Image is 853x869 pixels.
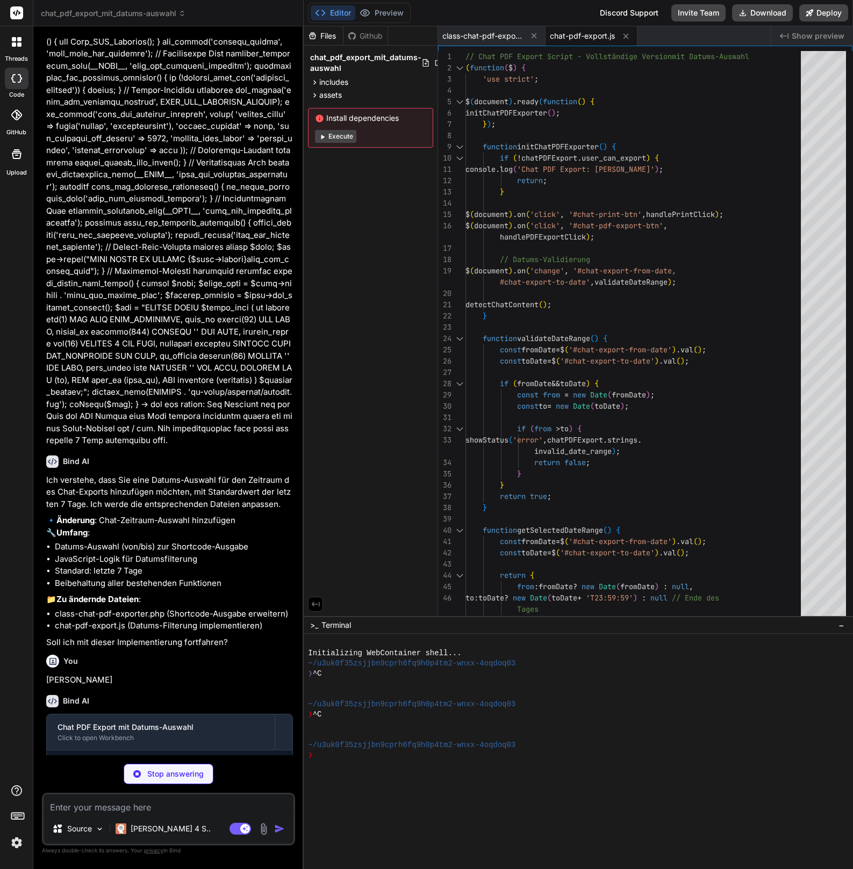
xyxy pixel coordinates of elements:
[517,221,526,230] span: on
[438,378,451,389] div: 28
[582,97,586,106] span: )
[547,356,551,366] span: =
[483,74,534,84] span: 'use strict'
[547,401,551,411] span: =
[517,469,521,479] span: }
[551,548,556,557] span: $
[438,254,451,265] div: 18
[698,345,702,354] span: )
[474,209,508,219] span: document
[642,209,646,219] span: ,
[556,401,569,411] span: new
[547,491,551,501] span: ;
[680,356,685,366] span: )
[500,491,526,501] span: return
[513,266,517,276] span: .
[521,63,526,73] span: {
[438,389,451,401] div: 29
[319,90,342,100] span: assets
[355,5,408,20] button: Preview
[500,232,586,242] span: handlePDFExportClick
[438,423,451,434] div: 32
[453,333,467,344] div: Click to collapse the range.
[5,54,28,63] label: threads
[543,97,577,106] span: function
[438,356,451,367] div: 26
[560,356,655,366] span: '#chat-export-to-date'
[521,153,577,163] span: chatPDFExport
[560,345,564,354] span: $
[650,390,655,400] span: ;
[438,186,451,198] div: 13
[603,525,607,535] span: (
[483,525,517,535] span: function
[517,209,526,219] span: on
[474,266,508,276] span: document
[560,209,564,219] span: ,
[310,52,421,74] span: chat_pdf_export_mit_datums-auswahl
[685,548,689,557] span: ;
[539,97,543,106] span: (
[500,153,508,163] span: if
[799,4,848,21] button: Deploy
[517,142,599,151] span: initChatPDFExporter
[573,401,590,411] span: Date
[438,401,451,412] div: 30
[491,119,496,129] span: ;
[560,537,564,546] span: $
[680,345,693,354] span: val
[438,85,451,96] div: 4
[438,265,451,277] div: 19
[487,119,491,129] span: )
[438,536,451,547] div: 41
[556,108,560,118] span: ;
[319,77,348,88] span: includes
[95,824,104,834] img: Pick Models
[551,356,556,366] span: $
[547,435,603,445] span: chatPDFExport
[637,435,642,445] span: .
[438,119,451,130] div: 7
[500,164,513,174] span: log
[599,142,603,151] span: (
[474,97,508,106] span: document
[646,153,650,163] span: )
[590,97,594,106] span: {
[465,435,508,445] span: showStatus
[508,209,513,219] span: )
[676,345,680,354] span: .
[521,356,547,366] span: toDate
[56,527,88,538] strong: Umfang
[569,221,663,230] span: '#chat-pdf-export-btn'
[453,141,467,153] div: Click to collapse the range.
[560,221,564,230] span: ,
[46,515,293,539] p: 🔹 : Chat-Zeitraum-Auswahl hinzufügen 🔧 :
[702,345,706,354] span: ;
[453,96,467,107] div: Click to collapse the range.
[569,537,672,546] span: '#chat-export-from-date'
[577,97,582,106] span: (
[508,63,513,73] span: $
[517,525,603,535] span: getSelectedDateRange
[438,559,451,570] div: 43
[534,458,560,467] span: return
[594,401,620,411] span: toDate
[655,164,659,174] span: )
[504,63,508,73] span: (
[438,412,451,423] div: 31
[556,548,560,557] span: (
[304,31,343,41] div: Files
[655,153,659,163] span: {
[590,401,594,411] span: (
[556,424,560,433] span: >
[543,435,547,445] span: ,
[547,300,551,309] span: ;
[46,474,293,511] p: Ich verstehe, dass Sie eine Datums-Auswahl für den Zeitraum des Chat-Exports hinzufügen möchten, ...
[438,74,451,85] div: 3
[551,108,556,118] span: )
[586,232,590,242] span: )
[560,548,655,557] span: '#chat-export-to-date'
[620,401,625,411] span: )
[438,130,451,141] div: 8
[56,515,95,525] strong: Änderung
